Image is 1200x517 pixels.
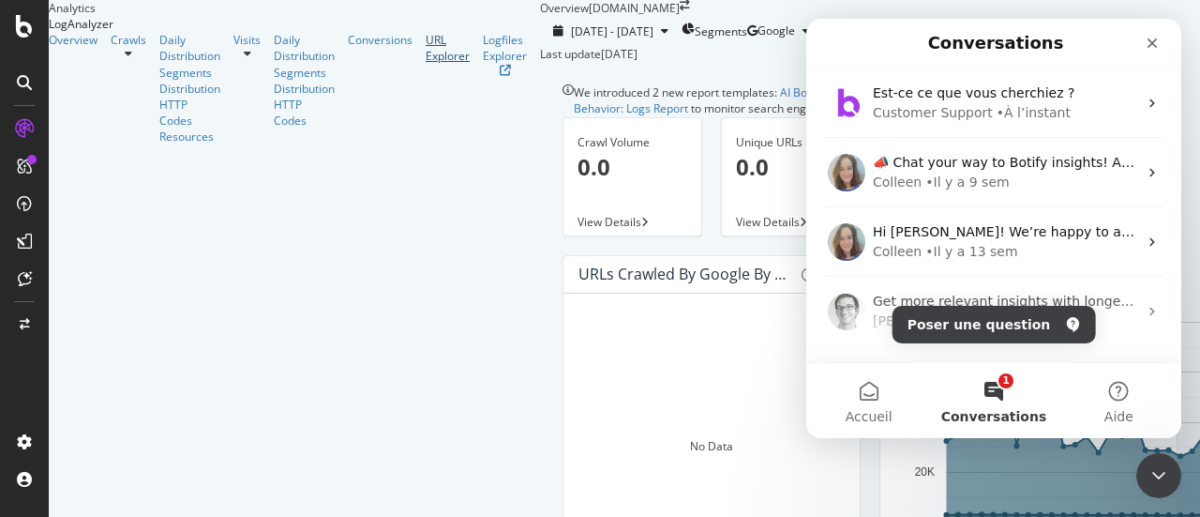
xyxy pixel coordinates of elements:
span: Google [757,23,795,38]
span: 📣 Chat your way to Botify insights! Ask Botify Assist about: * Competitor insights 👀 * Keyword re... [67,136,1072,151]
a: Daily Distribution [274,32,335,64]
text: 20K [915,465,935,479]
div: Crawl Volume [577,134,687,151]
span: Accueil [39,391,86,404]
a: HTTP Codes [274,97,335,129]
div: info banner [562,84,1177,116]
a: HTTP Codes [159,97,220,129]
div: • Il y a 9 sem [119,154,202,174]
div: Logfiles Explorer [483,32,527,64]
a: Segments Distribution [274,65,335,97]
iframe: Intercom live chat [806,19,1181,438]
a: Segments Distribution [159,65,220,97]
div: LogAnalyzer [49,16,540,32]
button: Aide [250,344,375,419]
a: Search Engine Behavior: Logs Report [574,84,1119,116]
a: AI Bots [780,84,817,100]
iframe: Intercom live chat [1136,453,1181,498]
a: Logfiles Explorer [483,32,527,75]
a: Conversions [348,32,412,48]
span: Aide [298,391,327,404]
a: Visits [233,32,261,48]
div: • Il y a 13 sem [119,223,211,243]
div: No Data [690,438,733,454]
div: We introduced 2 new report templates: to track AI bot activity on your website, and to monitor se... [574,84,1154,116]
p: 0.0 [577,151,687,183]
div: Unique URLs [736,134,846,151]
a: Resources [159,129,220,144]
div: URLs Crawled by Google by day [578,265,794,283]
p: 0.0 [736,151,846,183]
div: Last update [540,46,637,62]
button: Google [747,16,817,46]
button: [DATE] - [DATE] [540,23,682,40]
span: Segments [695,23,747,39]
button: Poser une question [86,287,290,325]
button: Conversations [125,344,249,419]
img: Profile image for Colleen [22,205,59,242]
a: Overview [49,32,97,48]
div: Colleen [67,223,115,243]
span: View Details [577,214,641,230]
span: [DATE] - [DATE] [571,23,653,39]
span: View Details [736,214,800,230]
div: Colleen [67,154,115,174]
span: Get more relevant insights with longer log report periods! See up to 18 months of data in one rep... [67,275,969,290]
a: Crawls [111,32,146,48]
div: [DATE] [601,46,637,62]
span: Conversations [135,391,241,404]
a: Daily Distribution [159,32,220,64]
button: Segments [682,16,747,46]
img: Profile image for Matthieu [22,274,59,312]
a: URL Explorer [426,32,470,64]
div: [PERSON_NAME] [67,293,175,312]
